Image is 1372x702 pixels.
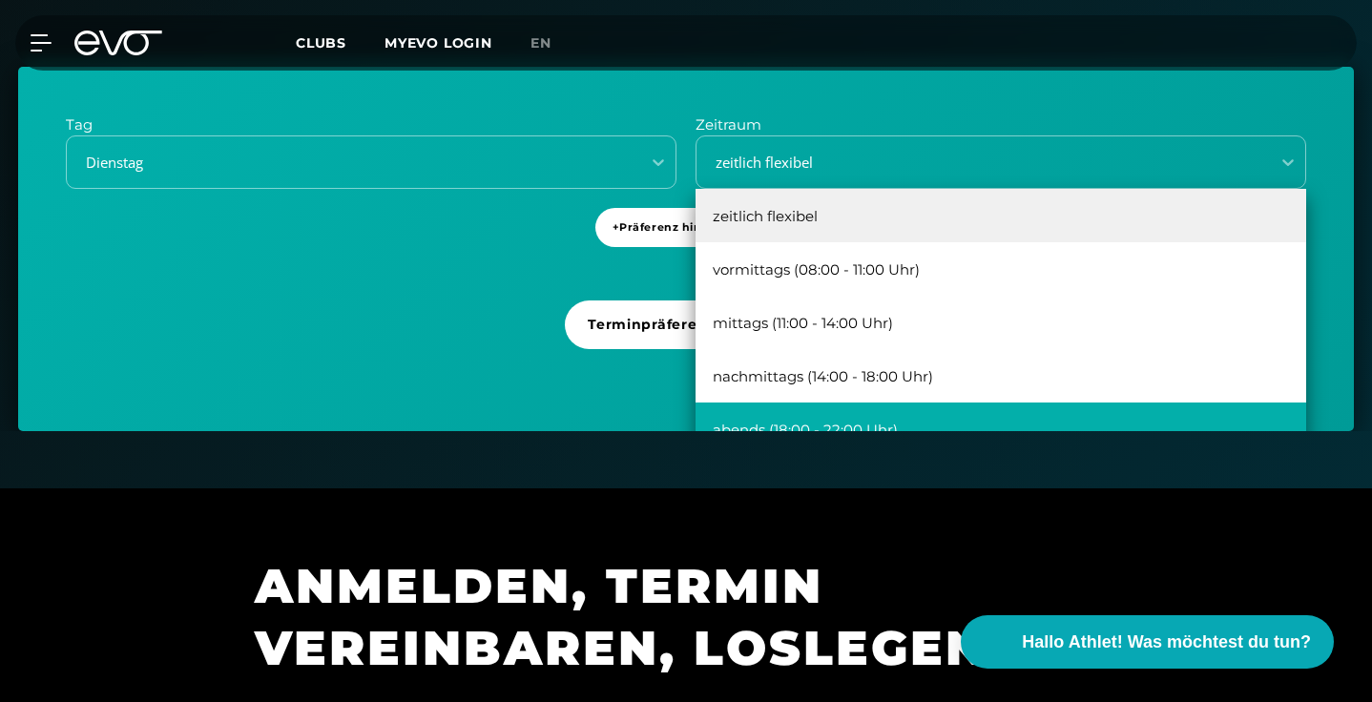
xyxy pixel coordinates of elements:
[588,315,776,335] span: Terminpräferenz senden
[565,300,806,383] a: Terminpräferenz senden
[696,242,1306,296] div: vormittags (08:00 - 11:00 Uhr)
[595,208,778,281] a: +Präferenz hinzufügen
[385,34,492,52] a: MYEVO LOGIN
[613,219,753,236] span: + Präferenz hinzufügen
[698,152,1257,174] div: zeitlich flexibel
[696,189,1306,242] div: zeitlich flexibel
[696,349,1306,403] div: nachmittags (14:00 - 18:00 Uhr)
[1022,630,1311,655] span: Hallo Athlet! Was möchtest du tun?
[530,32,574,54] a: en
[961,615,1334,669] button: Hallo Athlet! Was möchtest du tun?
[66,114,676,136] p: Tag
[296,33,385,52] a: Clubs
[69,152,627,174] div: Dienstag
[530,34,551,52] span: en
[696,403,1306,456] div: abends (18:00 - 22:00 Uhr)
[696,114,1306,136] p: Zeitraum
[696,296,1306,349] div: mittags (11:00 - 14:00 Uhr)
[296,34,346,52] span: Clubs
[255,555,1113,679] h1: ANMELDEN, TERMIN VEREINBAREN, LOSLEGEN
